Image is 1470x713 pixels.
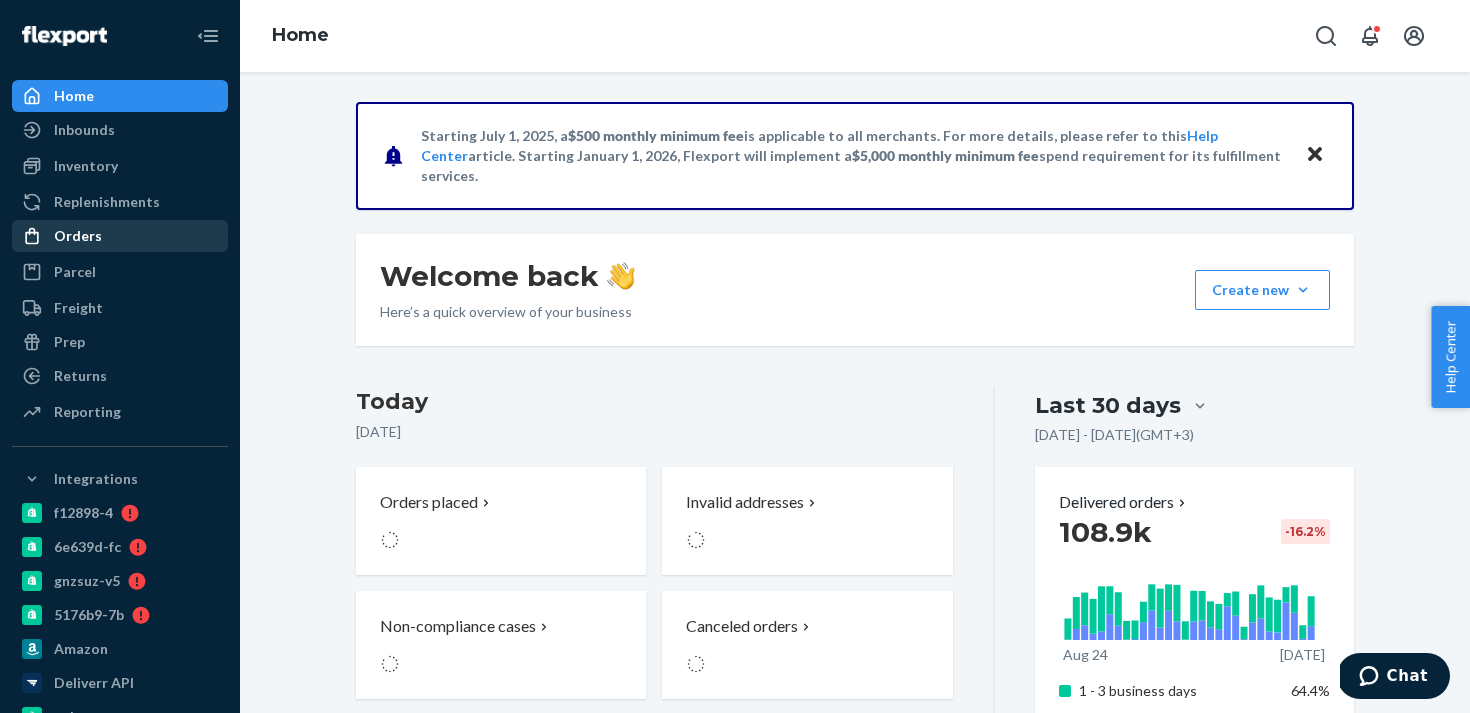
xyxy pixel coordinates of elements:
[12,360,228,392] a: Returns
[54,639,108,659] div: Amazon
[12,114,228,146] a: Inbounds
[54,503,113,523] div: f12898-4
[421,126,1286,186] p: Starting July 1, 2025, a is applicable to all merchants. For more details, please refer to this a...
[12,599,228,631] a: 5176b9-7b
[54,192,160,212] div: Replenishments
[54,226,102,246] div: Orders
[662,591,952,699] button: Canceled orders
[54,469,138,489] div: Integrations
[12,565,228,597] a: gnzsuz-v5
[1280,645,1325,665] p: [DATE]
[380,258,635,294] h1: Welcome back
[1340,653,1450,703] iframe: Opens a widget where you can chat to one of our agents
[54,332,85,352] div: Prep
[686,491,804,514] p: Invalid addresses
[12,497,228,529] a: f12898-4
[272,24,329,46] a: Home
[1302,141,1328,170] button: Close
[356,422,953,442] p: [DATE]
[12,463,228,495] button: Integrations
[1431,306,1470,408] button: Help Center
[686,615,798,638] p: Canceled orders
[256,7,345,65] ol: breadcrumbs
[54,120,115,140] div: Inbounds
[1063,645,1108,665] p: Aug 24
[12,80,228,112] a: Home
[1350,16,1390,56] button: Open notifications
[1291,682,1330,699] span: 64.4%
[12,633,228,665] a: Amazon
[356,386,953,418] h3: Today
[12,220,228,252] a: Orders
[1035,390,1181,421] div: Last 30 days
[12,292,228,324] a: Freight
[568,127,744,144] span: $500 monthly minimum fee
[12,150,228,182] a: Inventory
[380,491,478,514] p: Orders placed
[1394,16,1434,56] button: Open account menu
[1035,425,1194,445] p: [DATE] - [DATE] ( GMT+3 )
[54,262,96,282] div: Parcel
[1306,16,1346,56] button: Open Search Box
[12,667,228,699] a: Deliverr API
[12,186,228,218] a: Replenishments
[1195,270,1330,310] button: Create new
[54,571,120,591] div: gnzsuz-v5
[607,262,635,290] img: hand-wave emoji
[54,86,94,106] div: Home
[380,302,635,322] p: Here’s a quick overview of your business
[54,298,103,318] div: Freight
[852,147,1039,164] span: $5,000 monthly minimum fee
[1079,681,1276,701] p: 1 - 3 business days
[54,366,107,386] div: Returns
[1281,519,1330,544] div: -16.2 %
[54,673,134,693] div: Deliverr API
[54,605,124,625] div: 5176b9-7b
[54,537,121,557] div: 6e639d-fc
[12,326,228,358] a: Prep
[356,591,646,699] button: Non-compliance cases
[22,26,107,46] img: Flexport logo
[54,156,118,176] div: Inventory
[662,467,952,575] button: Invalid addresses
[188,16,228,56] button: Close Navigation
[12,256,228,288] a: Parcel
[1059,491,1190,514] button: Delivered orders
[12,531,228,563] a: 6e639d-fc
[380,615,536,638] p: Non-compliance cases
[1059,515,1152,549] span: 108.9k
[356,467,646,575] button: Orders placed
[12,396,228,428] a: Reporting
[54,402,121,422] div: Reporting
